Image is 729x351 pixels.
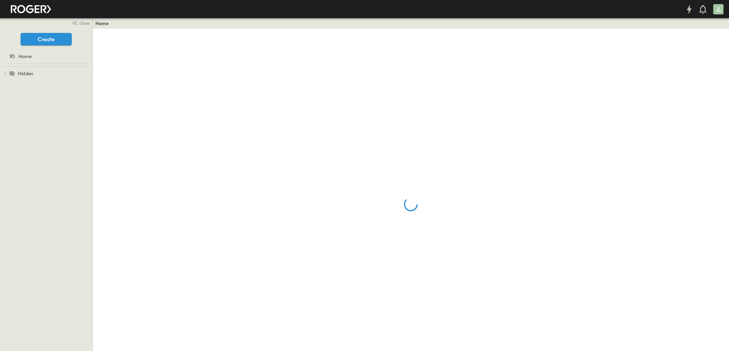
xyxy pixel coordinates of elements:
span: Home [19,53,32,60]
button: Create [21,33,72,45]
a: Home [95,20,109,27]
span: close [79,20,90,26]
button: close [69,18,91,27]
nav: breadcrumbs [95,20,113,27]
span: Hidden [18,70,33,77]
a: Home [1,52,90,61]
